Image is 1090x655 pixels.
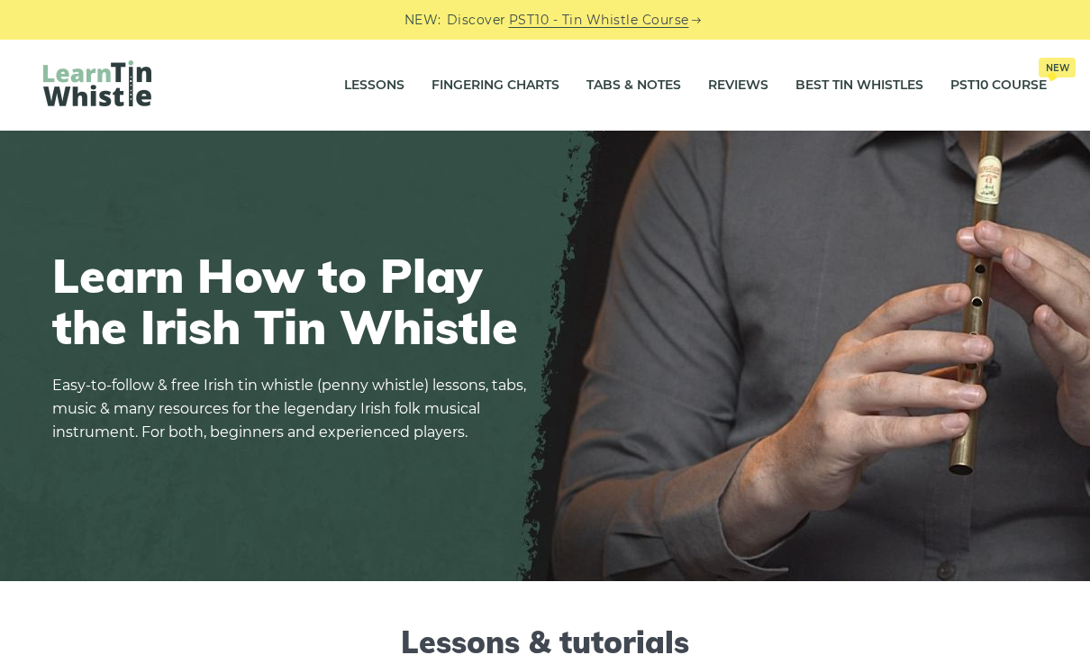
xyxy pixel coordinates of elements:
[52,374,539,444] p: Easy-to-follow & free Irish tin whistle (penny whistle) lessons, tabs, music & many resources for...
[431,63,559,108] a: Fingering Charts
[344,63,404,108] a: Lessons
[1039,58,1076,77] span: New
[43,60,151,106] img: LearnTinWhistle.com
[586,63,681,108] a: Tabs & Notes
[950,63,1047,108] a: PST10 CourseNew
[795,63,923,108] a: Best Tin Whistles
[52,250,539,352] h1: Learn How to Play the Irish Tin Whistle
[708,63,768,108] a: Reviews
